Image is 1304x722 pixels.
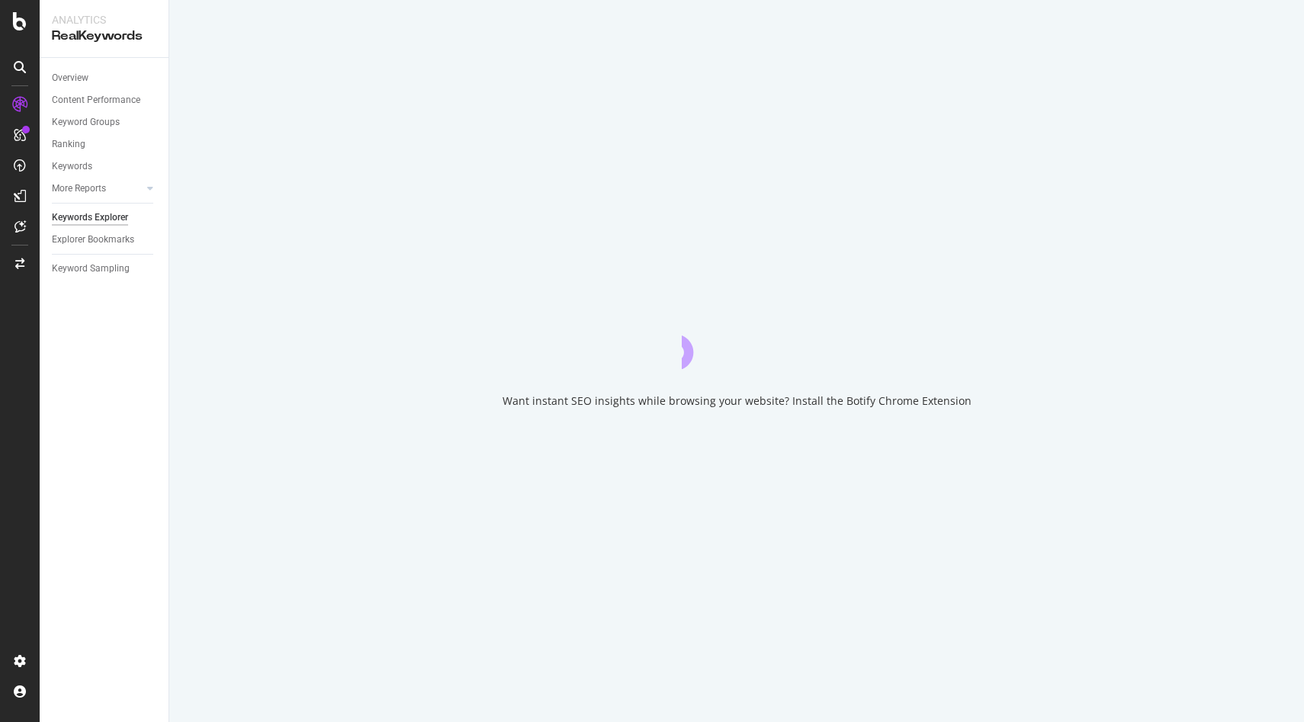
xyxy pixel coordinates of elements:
[52,92,158,108] a: Content Performance
[52,261,158,277] a: Keyword Sampling
[52,159,92,175] div: Keywords
[682,314,792,369] div: animation
[52,27,156,45] div: RealKeywords
[52,210,128,226] div: Keywords Explorer
[52,232,134,248] div: Explorer Bookmarks
[52,136,158,152] a: Ranking
[52,114,120,130] div: Keyword Groups
[52,70,158,86] a: Overview
[52,114,158,130] a: Keyword Groups
[52,181,143,197] a: More Reports
[52,232,158,248] a: Explorer Bookmarks
[52,70,88,86] div: Overview
[503,393,972,409] div: Want instant SEO insights while browsing your website? Install the Botify Chrome Extension
[52,12,156,27] div: Analytics
[52,261,130,277] div: Keyword Sampling
[52,159,158,175] a: Keywords
[52,136,85,152] div: Ranking
[52,210,158,226] a: Keywords Explorer
[52,92,140,108] div: Content Performance
[52,181,106,197] div: More Reports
